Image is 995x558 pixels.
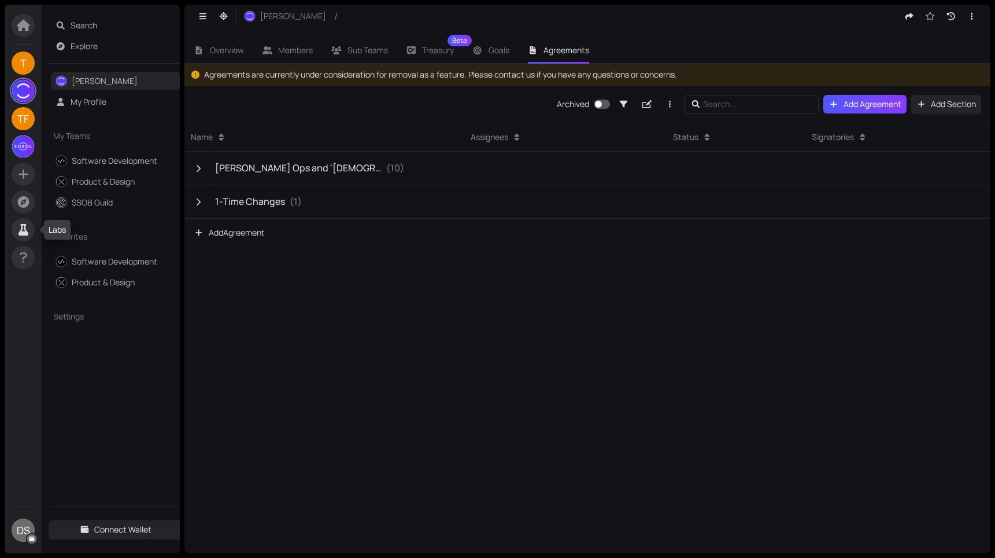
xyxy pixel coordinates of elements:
div: Archived [557,98,589,111]
div: [PERSON_NAME] Ops and '[DEMOGRAPHIC_DATA] [215,161,382,175]
span: [PERSON_NAME] [260,10,326,23]
span: Overview [210,45,244,56]
button: Add Agreement [823,95,907,113]
span: Settings [53,310,158,323]
sup: Beta [447,35,472,46]
a: Software Development [56,252,176,271]
button: Connect Wallet [49,520,183,539]
a: [PERSON_NAME] [72,75,138,86]
span: Favorites [53,230,158,243]
button: Add Section [911,95,982,113]
a: Product & Design [72,176,135,187]
span: Goals [489,45,509,56]
img: IM0s7RdbjA.jpeg [245,11,255,21]
span: Agreements [543,45,589,56]
span: Members [278,45,313,56]
div: Settings [49,303,183,330]
span: ( 10 ) [386,161,404,175]
img: Gl7-IqO7JL.jpeg [56,277,66,288]
a: Product & Design [56,273,176,292]
img: EIolxYUL98.jpeg [56,256,66,267]
span: T [20,52,27,75]
span: exclamation-circle [191,71,199,79]
div: Favorites [49,223,183,250]
a: $SOB Guild [72,197,113,208]
div: Agreements are currently under consideration for removal as a feature. Please contact us if you h... [204,68,983,81]
span: My Teams [53,130,158,142]
input: Search... [703,98,802,111]
span: Sub Teams [347,45,388,56]
span: Add Section [931,98,976,111]
button: [PERSON_NAME] [238,7,332,25]
span: Search [71,16,176,35]
span: Treasury [422,46,454,54]
img: S5xeEuA_KA.jpeg [12,80,34,102]
div: Name [191,131,213,144]
span: DS [17,519,30,542]
span: Add Agreement [194,226,265,239]
span: Add Agreement [844,98,901,111]
div: My Teams [49,123,183,149]
div: Signatories [812,131,854,144]
span: ( 1 ) [290,194,302,209]
a: Explore [71,41,98,52]
a: Software Development [72,155,157,166]
div: Assignees [471,131,508,144]
div: Status [673,131,698,144]
div: 1-Time Changes [215,194,285,209]
a: My Profile [71,96,106,107]
span: TF [17,107,29,130]
span: Connect Wallet [94,523,151,536]
img: T8Xj_ByQ5B.jpeg [12,135,34,157]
